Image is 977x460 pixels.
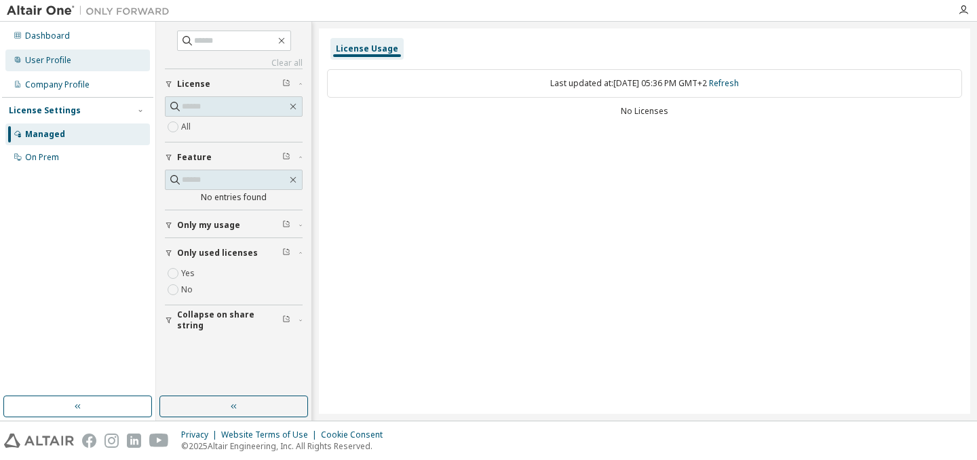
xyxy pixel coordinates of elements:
div: Dashboard [25,31,70,41]
img: instagram.svg [104,434,119,448]
button: License [165,69,303,99]
div: Company Profile [25,79,90,90]
div: License Settings [9,105,81,116]
span: License [177,79,210,90]
a: Refresh [709,77,739,89]
div: Website Terms of Use [221,429,321,440]
span: Clear filter [282,315,290,326]
span: Clear filter [282,152,290,163]
div: Cookie Consent [321,429,391,440]
div: No entries found [165,192,303,203]
div: User Profile [25,55,71,66]
div: Privacy [181,429,221,440]
label: Yes [181,265,197,282]
img: facebook.svg [82,434,96,448]
div: No Licenses [327,106,962,117]
button: Only used licenses [165,238,303,268]
p: © 2025 Altair Engineering, Inc. All Rights Reserved. [181,440,391,452]
button: Collapse on share string [165,305,303,335]
span: Clear filter [282,79,290,90]
div: On Prem [25,152,59,163]
img: linkedin.svg [127,434,141,448]
img: altair_logo.svg [4,434,74,448]
a: Clear all [165,58,303,69]
div: License Usage [336,43,398,54]
span: Clear filter [282,248,290,258]
span: Collapse on share string [177,309,282,331]
img: youtube.svg [149,434,169,448]
span: Only used licenses [177,248,258,258]
div: Managed [25,129,65,140]
span: Only my usage [177,220,240,231]
label: All [181,119,193,135]
span: Clear filter [282,220,290,231]
div: Last updated at: [DATE] 05:36 PM GMT+2 [327,69,962,98]
button: Only my usage [165,210,303,240]
button: Feature [165,142,303,172]
label: No [181,282,195,298]
img: Altair One [7,4,176,18]
span: Feature [177,152,212,163]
